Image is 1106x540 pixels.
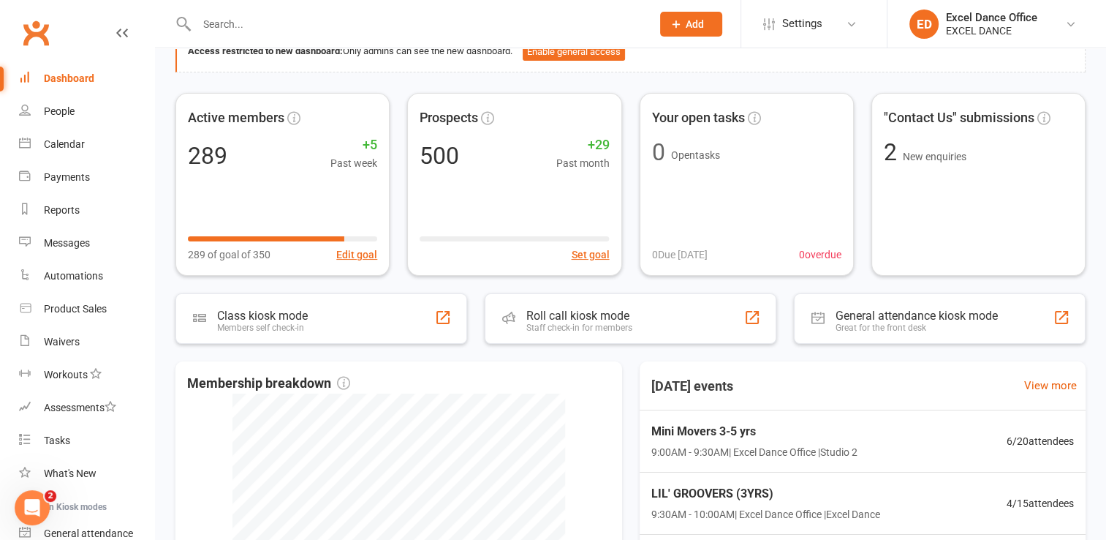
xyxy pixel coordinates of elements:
span: Open tasks [671,149,720,161]
div: Dashboard [44,72,94,84]
button: Set goal [572,247,610,263]
span: Membership breakdown [187,373,350,394]
button: Edit goal [336,247,377,263]
span: Your open tasks [652,108,745,129]
div: Great for the front desk [836,323,998,333]
span: Active members [188,108,284,129]
h3: [DATE] events [640,373,745,400]
div: Roll call kiosk mode [526,309,632,323]
a: Messages [19,227,154,260]
div: Tasks [44,435,70,446]
span: Add [686,18,704,30]
span: 4 / 15 attendees [1007,495,1074,511]
a: Workouts [19,359,154,391]
span: Past week [330,155,377,171]
span: 2 [45,490,56,502]
span: 2 [884,138,903,166]
div: Messages [44,237,90,249]
a: View more [1024,377,1077,394]
a: Automations [19,260,154,293]
span: Past month [556,155,610,171]
div: Waivers [44,336,80,348]
span: 9:00AM - 9:30AM | Excel Dance Office | Studio 2 [651,444,857,460]
div: Automations [44,270,103,282]
div: What's New [44,468,96,479]
a: Tasks [19,424,154,457]
a: Payments [19,161,154,194]
span: "Contact Us" submissions [884,108,1034,129]
span: +29 [556,135,610,156]
a: Assessments [19,391,154,424]
div: Staff check-in for members [526,323,632,333]
div: Calendar [44,138,85,150]
a: Reports [19,194,154,227]
div: Class kiosk mode [217,309,308,323]
div: Reports [44,204,80,216]
div: EXCEL DANCE [946,24,1037,37]
div: Assessments [44,402,116,413]
span: 289 of goal of 350 [188,247,270,263]
div: Excel Dance Office [946,11,1037,24]
span: 0 Due [DATE] [652,247,708,263]
div: Members self check-in [217,323,308,333]
div: ED [909,10,939,39]
div: 0 [652,140,665,164]
span: 9:30AM - 10:00AM | Excel Dance Office | Excel Dance [651,506,880,522]
div: Workouts [44,369,88,380]
button: Enable general access [523,43,625,61]
a: Calendar [19,128,154,161]
a: Dashboard [19,62,154,95]
div: Product Sales [44,303,107,315]
input: Search... [192,14,641,34]
div: Payments [44,171,90,183]
a: What's New [19,457,154,490]
button: Add [660,12,722,37]
a: Waivers [19,326,154,359]
span: Prospects [420,108,478,129]
a: Product Sales [19,293,154,326]
div: General attendance [44,528,133,539]
span: Mini Movers 3-5 yrs [651,422,857,441]
a: Clubworx [18,15,54,51]
div: 289 [188,144,227,168]
span: 6 / 20 attendees [1007,433,1074,449]
span: New enquiries [903,151,966,162]
span: LIL' GROOVERS (3YRS) [651,484,880,503]
span: Settings [782,7,822,40]
a: People [19,95,154,128]
div: People [44,105,75,117]
strong: Access restricted to new dashboard: [188,45,343,56]
div: Only admins can see the new dashboard. [188,43,1074,61]
span: 0 overdue [799,247,841,263]
span: +5 [330,135,377,156]
div: General attendance kiosk mode [836,309,998,323]
div: 500 [420,144,459,168]
iframe: Intercom live chat [15,490,50,525]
